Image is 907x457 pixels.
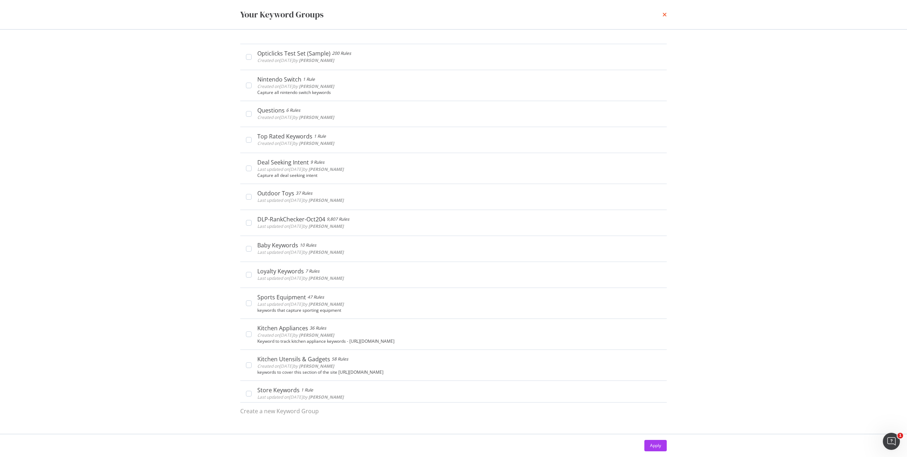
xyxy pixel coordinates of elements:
[314,133,326,140] div: 1 Rule
[257,107,285,114] div: Questions
[257,268,304,275] div: Loyalty Keywords
[897,433,903,438] span: 1
[257,133,312,140] div: Top Rated Keywords
[299,363,334,369] b: [PERSON_NAME]
[299,57,334,63] b: [PERSON_NAME]
[257,356,330,363] div: Kitchen Utensils & Gadgets
[257,339,661,344] div: Keyword to track kitchen appliance keywords - [URL][DOMAIN_NAME]
[240,403,319,420] button: Create a new Keyword Group
[307,294,324,301] div: 47 Rules
[257,275,344,281] span: Last updated on [DATE] by
[301,387,313,394] div: 1 Rule
[308,275,344,281] b: [PERSON_NAME]
[300,242,316,249] div: 10 Rules
[257,90,661,95] div: Capture all nintendo switch keywords
[296,190,312,197] div: 37 Rules
[308,249,344,255] b: [PERSON_NAME]
[305,268,320,275] div: 7 Rules
[257,83,334,89] span: Created on [DATE] by
[257,57,334,63] span: Created on [DATE] by
[308,197,344,203] b: [PERSON_NAME]
[299,140,334,146] b: [PERSON_NAME]
[883,433,900,450] iframe: Intercom live chat
[332,50,351,57] div: 200 Rules
[257,159,309,166] div: Deal Seeking Intent
[257,325,308,332] div: Kitchen Appliances
[310,325,326,332] div: 36 Rules
[257,216,325,223] div: DLP-RankChecker-Oct204
[257,173,661,178] div: Capture all deal seeking intent
[308,394,344,400] b: [PERSON_NAME]
[257,294,306,301] div: Sports Equipment
[286,107,300,114] div: 6 Rules
[332,356,348,363] div: 58 Rules
[310,159,324,166] div: 9 Rules
[299,332,334,338] b: [PERSON_NAME]
[257,242,298,249] div: Baby Keywords
[644,440,667,451] button: Apply
[650,442,661,448] div: Apply
[308,301,344,307] b: [PERSON_NAME]
[257,223,344,229] span: Last updated on [DATE] by
[257,140,334,146] span: Created on [DATE] by
[240,407,319,415] div: Create a new Keyword Group
[257,308,661,313] div: keywords that capture sporting equipment
[662,9,667,21] div: times
[257,301,344,307] span: Last updated on [DATE] by
[240,9,323,21] div: Your Keyword Groups
[257,50,331,57] div: Opticlicks Test Set (Sample)
[257,387,300,394] div: Store Keywords
[257,114,334,120] span: Created on [DATE] by
[257,332,334,338] span: Created on [DATE] by
[257,166,344,172] span: Last updated on [DATE] by
[257,249,344,255] span: Last updated on [DATE] by
[299,114,334,120] b: [PERSON_NAME]
[257,363,334,369] span: Created on [DATE] by
[257,197,344,203] span: Last updated on [DATE] by
[327,216,349,223] div: 9,807 Rules
[299,83,334,89] b: [PERSON_NAME]
[257,394,344,400] span: Last updated on [DATE] by
[257,76,301,83] div: Nintendo Switch
[257,370,661,375] div: keywords to cover this section of the site [URL][DOMAIN_NAME]
[257,190,294,197] div: Outdoor Toys
[308,166,344,172] b: [PERSON_NAME]
[308,223,344,229] b: [PERSON_NAME]
[303,76,315,83] div: 1 Rule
